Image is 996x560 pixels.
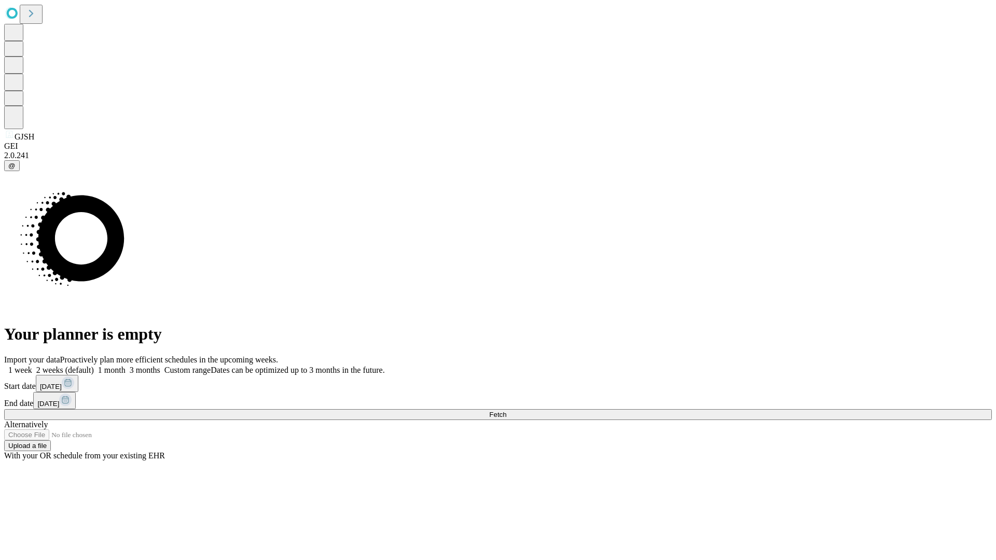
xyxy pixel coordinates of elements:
span: 2 weeks (default) [36,366,94,374]
div: GEI [4,142,992,151]
span: [DATE] [40,383,62,390]
span: Fetch [489,411,506,418]
button: [DATE] [36,375,78,392]
span: [DATE] [37,400,59,408]
span: 3 months [130,366,160,374]
h1: Your planner is empty [4,325,992,344]
span: Dates can be optimized up to 3 months in the future. [211,366,384,374]
div: End date [4,392,992,409]
button: Fetch [4,409,992,420]
button: [DATE] [33,392,76,409]
div: Start date [4,375,992,392]
span: Alternatively [4,420,48,429]
span: With your OR schedule from your existing EHR [4,451,165,460]
span: Import your data [4,355,60,364]
button: Upload a file [4,440,51,451]
button: @ [4,160,20,171]
span: Proactively plan more efficient schedules in the upcoming weeks. [60,355,278,364]
span: Custom range [164,366,211,374]
div: 2.0.241 [4,151,992,160]
span: 1 month [98,366,126,374]
span: GJSH [15,132,34,141]
span: 1 week [8,366,32,374]
span: @ [8,162,16,170]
